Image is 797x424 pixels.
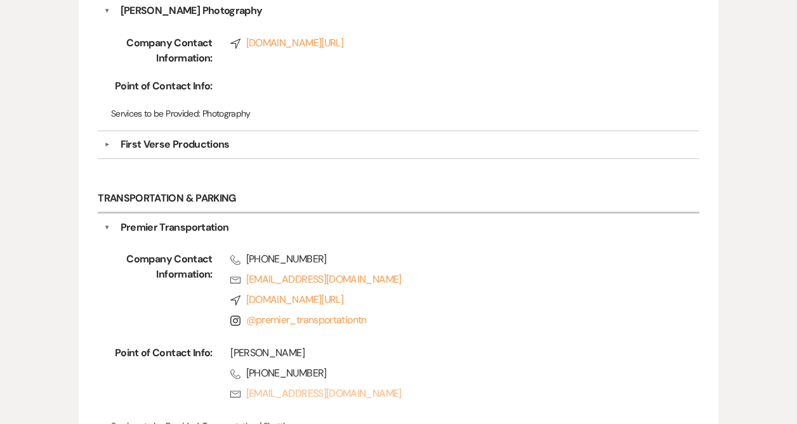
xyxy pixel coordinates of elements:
[121,137,230,152] div: First Verse Productions
[230,386,663,401] a: [EMAIL_ADDRESS][DOMAIN_NAME]
[230,366,663,381] span: [PHONE_NUMBER]
[104,3,110,18] button: ▼
[230,35,663,51] a: [DOMAIN_NAME][URL]
[230,272,663,287] a: [EMAIL_ADDRESS][DOMAIN_NAME]
[98,186,699,214] h6: Transportation & Parking
[121,220,229,235] div: Premier Transportation
[111,252,213,333] span: Company Contact Information:
[111,108,201,119] span: Services to be Provided:
[111,106,686,120] p: Photography
[111,35,213,66] span: Company Contact Information:
[121,3,263,18] div: [PERSON_NAME] Photography
[100,141,115,148] button: ▼
[230,292,663,307] a: [DOMAIN_NAME][URL]
[111,79,213,94] span: Point of Contact Info:
[230,252,663,267] span: [PHONE_NUMBER]
[111,345,213,406] span: Point of Contact Info:
[230,345,663,361] div: [PERSON_NAME]
[104,220,110,235] button: ▼
[246,313,367,326] a: @premier_transportationtn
